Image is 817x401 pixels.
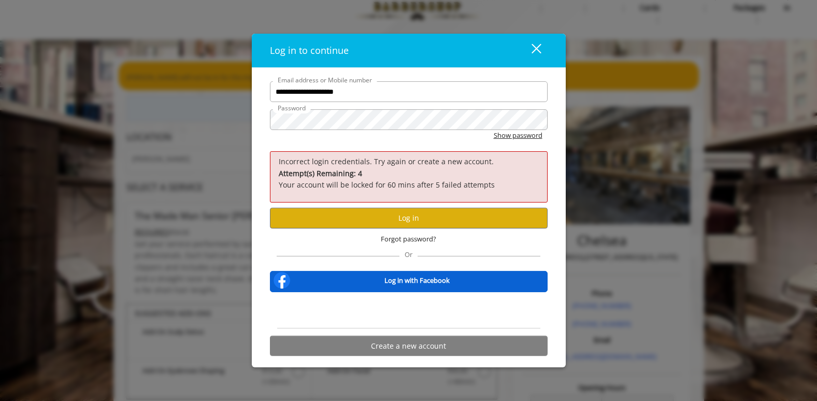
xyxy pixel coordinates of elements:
[273,75,377,85] label: Email address or Mobile number
[279,168,539,191] p: Your account will be locked for 60 mins after 5 failed attempts
[270,44,349,56] span: Log in to continue
[384,275,450,286] b: Log in with Facebook
[279,156,494,166] span: Incorrect login credentials. Try again or create a new account.
[512,40,548,61] button: close dialog
[356,299,461,322] iframe: Sign in with Google Button
[270,208,548,228] button: Log in
[494,130,542,141] button: Show password
[270,81,548,102] input: Email address or Mobile number
[279,168,362,178] b: Attempt(s) Remaining: 4
[273,103,311,113] label: Password
[270,109,548,130] input: Password
[520,43,540,59] div: close dialog
[381,233,436,244] span: Forgot password?
[271,270,292,291] img: facebook-logo
[270,336,548,356] button: Create a new account
[399,250,418,259] span: Or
